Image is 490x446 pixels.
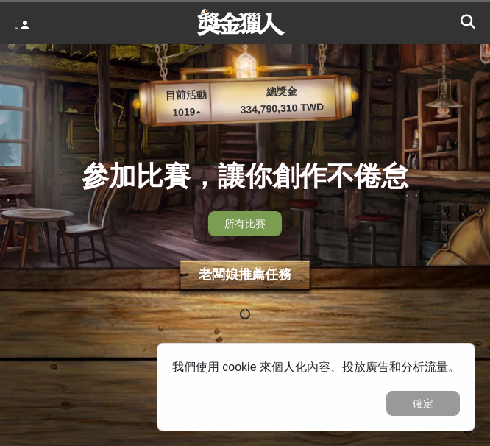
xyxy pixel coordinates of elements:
[157,104,216,121] p: 1019 ▴
[215,82,348,102] p: 總獎金
[216,99,349,118] p: 334,790,310 TWD
[208,211,282,236] a: 所有比賽
[224,218,266,230] span: 所有比賽
[172,361,460,373] span: 我們使用 cookie 來個人化內容、投放廣告和分析流量。
[386,391,460,416] button: 確定
[156,87,216,105] p: 目前活動
[82,156,408,197] div: 參加比賽，讓你創作不倦怠
[172,257,318,300] span: 老闆娘推薦任務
